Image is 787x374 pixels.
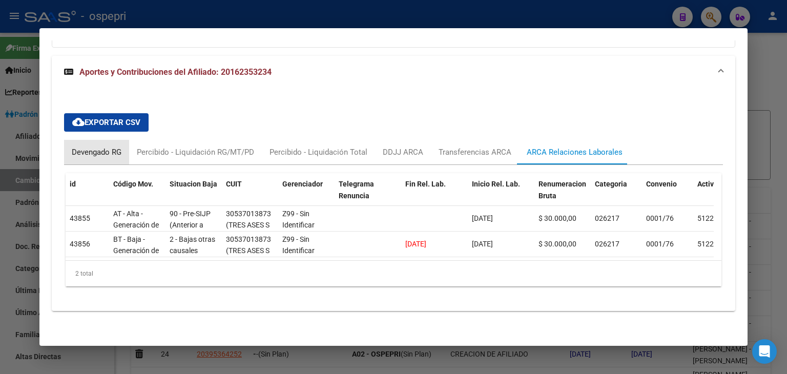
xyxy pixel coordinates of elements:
span: AT - Alta - Generación de clave [113,210,159,241]
span: Renumeracion Bruta [539,180,586,200]
mat-expansion-panel-header: Aportes y Contribuciones del Afiliado: 20162353234 [52,56,735,89]
span: 026217 [595,240,619,248]
div: DDJJ ARCA [383,147,423,158]
span: 026217 [595,214,619,222]
mat-icon: cloud_download [72,116,85,128]
span: [DATE] [472,240,493,248]
span: (TRES ASES S A) [226,246,270,266]
span: Inicio Rel. Lab. [472,180,520,188]
datatable-header-cell: Situacion Baja [165,173,222,218]
span: $ 30.000,00 [539,240,576,248]
span: [DATE] [405,240,426,248]
span: 512240 [697,214,722,222]
span: 43856 [70,240,90,248]
datatable-header-cell: Inicio Rel. Lab. [468,173,534,218]
div: Devengado RG [72,147,121,158]
span: Z99 - Sin Identificar [282,210,315,230]
span: $ 30.000,00 [539,214,576,222]
span: Exportar CSV [72,118,140,127]
span: [DATE] [472,214,493,222]
span: 0001/76 [646,214,674,222]
div: Percibido - Liquidación Total [270,147,367,158]
datatable-header-cell: Renumeracion Bruta [534,173,591,218]
div: 2 total [66,261,721,286]
datatable-header-cell: id [66,173,109,218]
span: Actividad [697,180,728,188]
span: 0001/76 [646,240,674,248]
datatable-header-cell: Categoria [591,173,642,218]
span: Fin Rel. Lab. [405,180,446,188]
span: Z99 - Sin Identificar [282,235,315,255]
datatable-header-cell: Fin Rel. Lab. [401,173,468,218]
datatable-header-cell: Telegrama Renuncia [335,173,401,218]
div: 30537013873 [226,234,271,245]
span: 2 - Bajas otras causales [170,235,215,255]
datatable-header-cell: CUIT [222,173,278,218]
span: 43855 [70,214,90,222]
div: ARCA Relaciones Laborales [527,147,623,158]
datatable-header-cell: Código Mov. [109,173,165,218]
span: Telegrama Renuncia [339,180,374,200]
span: (TRES ASES S A) [226,221,270,241]
div: Percibido - Liquidación RG/MT/PD [137,147,254,158]
span: Gerenciador [282,180,323,188]
datatable-header-cell: Gerenciador [278,173,335,218]
span: id [70,180,76,188]
button: Exportar CSV [64,113,149,132]
div: Transferencias ARCA [439,147,511,158]
span: BT - Baja - Generación de Clave [113,235,159,267]
div: Open Intercom Messenger [752,339,777,364]
span: Categoria [595,180,627,188]
datatable-header-cell: Actividad [693,173,744,218]
span: 512240 [697,240,722,248]
span: CUIT [226,180,242,188]
span: Aportes y Contribuciones del Afiliado: 20162353234 [79,67,272,77]
span: Situacion Baja [170,180,217,188]
div: Aportes y Contribuciones del Afiliado: 20162353234 [52,89,735,311]
div: 30537013873 [226,208,271,220]
span: Convenio [646,180,677,188]
datatable-header-cell: Convenio [642,173,693,218]
span: Código Mov. [113,180,153,188]
span: 90 - Pre-SIJP (Anterior a 07/1994) [170,210,211,241]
